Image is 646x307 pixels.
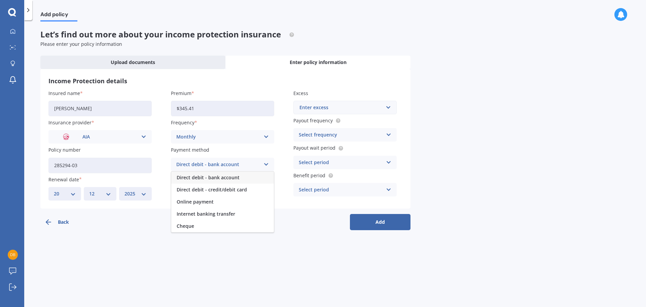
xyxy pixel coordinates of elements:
[299,131,383,139] div: Select frequency
[350,214,410,230] button: Add
[290,59,347,66] span: Enter policy information
[293,145,335,151] span: Payout wait period
[171,90,191,96] span: Premium
[177,175,240,180] span: Direct debit - bank account
[171,147,209,153] span: Payment method
[40,41,122,47] span: Please enter your policy information
[48,90,80,96] span: Insured name
[177,212,235,216] span: Internet banking transfer
[176,161,260,168] div: Direct debit - bank account
[40,11,77,20] span: Add policy
[40,214,101,230] button: Back
[48,101,152,116] input: Enter name
[177,187,247,192] span: Direct debit - credit/debit card
[177,199,214,204] span: Online payment
[48,176,79,183] span: Renewal date
[111,59,155,66] span: Upload documents
[299,186,383,193] div: Select period
[48,158,152,173] input: Enter policy number
[48,147,81,153] span: Policy number
[54,133,138,141] div: AIA
[293,90,308,96] span: Excess
[177,224,194,228] span: Cheque
[299,104,383,111] div: Enter excess
[48,77,402,85] h3: Income Protection details
[8,250,18,260] img: dd8bcd76f3481f59ee312b48c4090b55
[176,133,260,141] div: Monthly
[48,119,92,126] span: Insurance provider
[171,101,274,116] input: Enter amount
[299,159,383,166] div: Select period
[40,29,294,40] span: Let’s find out more about your income protection insurance
[54,132,79,142] img: AIA.webp
[171,119,194,126] span: Frequency
[293,117,333,124] span: Payout frequency
[293,172,325,179] span: Benefit period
